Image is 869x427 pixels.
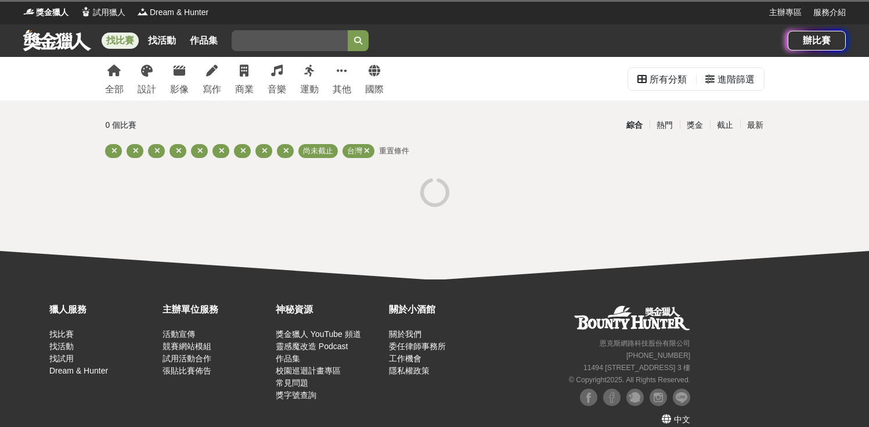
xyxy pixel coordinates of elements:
div: 運動 [300,82,319,96]
img: Logo [23,6,35,17]
img: LINE [673,389,690,406]
a: 主辦專區 [769,6,802,19]
img: Facebook [603,389,621,406]
div: 全部 [105,82,124,96]
div: 0 個比賽 [106,115,324,135]
div: 設計 [138,82,156,96]
span: 獎金獵人 [36,6,68,19]
a: 競賽網站模組 [163,342,211,351]
a: 工作機會 [389,354,421,363]
a: 校園巡迴計畫專區 [276,366,341,375]
small: 11494 [STREET_ADDRESS] 3 樓 [583,364,690,372]
div: 獎金 [680,115,710,135]
span: 台灣 [347,146,362,155]
a: 音樂 [268,57,286,101]
a: 作品集 [276,354,300,363]
a: 影像 [170,57,189,101]
a: 委任律師事務所 [389,342,446,351]
div: 綜合 [619,115,650,135]
a: Logo試用獵人 [80,6,125,19]
a: 試用活動合作 [163,354,211,363]
div: 國際 [365,82,384,96]
div: 神秘資源 [276,303,383,317]
a: 辦比賽 [788,31,846,51]
a: 其他 [333,57,351,101]
span: 試用獵人 [93,6,125,19]
a: 服務介紹 [813,6,846,19]
img: Logo [80,6,92,17]
a: 常見問題 [276,378,308,387]
div: 影像 [170,82,189,96]
div: 熱門 [650,115,680,135]
a: 寫作 [203,57,221,101]
div: 所有分類 [650,68,687,91]
a: Dream & Hunter [49,366,108,375]
div: 進階篩選 [717,68,755,91]
a: Logo獎金獵人 [23,6,68,19]
small: © Copyright 2025 . All Rights Reserved. [569,376,690,384]
a: 設計 [138,57,156,101]
span: Dream & Hunter [150,6,208,19]
a: 找比賽 [102,33,139,49]
img: Instagram [650,389,667,406]
small: 恩克斯網路科技股份有限公司 [600,339,690,347]
a: 獎金獵人 YouTube 頻道 [276,329,361,339]
a: 關於我們 [389,329,421,339]
a: 找活動 [143,33,181,49]
a: 找比賽 [49,329,74,339]
div: 最新 [740,115,770,135]
a: 找活動 [49,342,74,351]
a: 活動宣傳 [163,329,195,339]
a: 獎字號查詢 [276,390,316,400]
a: 隱私權政策 [389,366,430,375]
a: 國際 [365,57,384,101]
span: 重置條件 [379,146,409,155]
div: 寫作 [203,82,221,96]
a: 運動 [300,57,319,101]
div: 音樂 [268,82,286,96]
span: 中文 [674,415,690,424]
a: 全部 [105,57,124,101]
div: 獵人服務 [49,303,157,317]
span: 尚未截止 [303,146,333,155]
img: Plurk [626,389,644,406]
a: 張貼比賽佈告 [163,366,211,375]
div: 截止 [710,115,740,135]
div: 商業 [235,82,254,96]
div: 其他 [333,82,351,96]
small: [PHONE_NUMBER] [626,351,690,360]
img: Facebook [580,389,597,406]
a: LogoDream & Hunter [137,6,208,19]
a: 找試用 [49,354,74,363]
img: Logo [137,6,149,17]
div: 主辦單位服務 [163,303,270,317]
div: 關於小酒館 [389,303,496,317]
a: 靈感魔改造 Podcast [276,342,348,351]
a: 商業 [235,57,254,101]
a: 作品集 [185,33,222,49]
